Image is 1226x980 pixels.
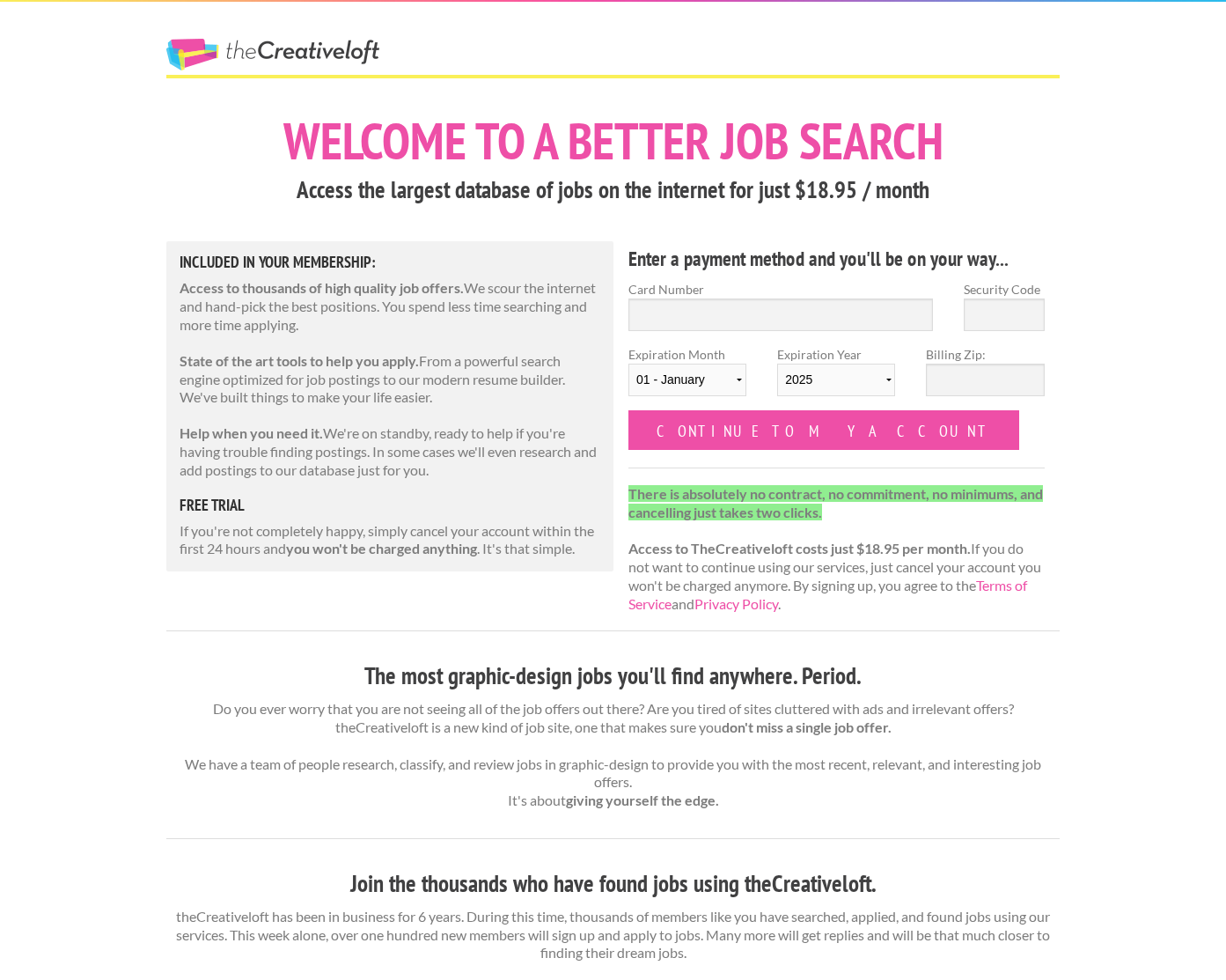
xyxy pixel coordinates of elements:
[777,345,895,410] label: Expiration Year
[180,424,323,441] strong: Help when you need it.
[628,577,1027,612] a: Terms of Service
[628,364,746,396] select: Expiration Month
[286,540,477,556] strong: you won't be charged anything
[628,485,1045,614] p: If you do not want to continue using our services, just cancel your account you won't be charged ...
[777,364,895,396] select: Expiration Year
[180,522,600,559] p: If you're not completely happy, simply cancel your account within the first 24 hours and . It's t...
[628,410,1019,450] input: Continue to my account
[180,279,600,334] p: We scour the internet and hand-pick the best positions. You spend less time searching and more ti...
[964,280,1045,298] label: Security Code
[180,352,600,407] p: From a powerful search engine optimized for job postings to our modern resume builder. We've buil...
[166,908,1060,962] p: theCreativeloft has been in business for 6 years. During this time, thousands of members like you...
[694,595,778,612] a: Privacy Policy
[166,700,1060,810] p: Do you ever worry that you are not seeing all of the job offers out there? Are you tired of sites...
[166,173,1060,207] h3: Access the largest database of jobs on the internet for just $18.95 / month
[166,867,1060,901] h3: Join the thousands who have found jobs using theCreativeloft.
[166,659,1060,693] h3: The most graphic-design jobs you'll find anywhere. Period.
[180,497,600,513] h5: free trial
[628,485,1043,520] strong: There is absolutely no contract, no commitment, no minimums, and cancelling just takes two clicks.
[180,279,464,296] strong: Access to thousands of high quality job offers.
[926,345,1044,364] label: Billing Zip:
[628,280,933,298] label: Card Number
[180,352,419,369] strong: State of the art tools to help you apply.
[628,245,1045,273] h4: Enter a payment method and you'll be on your way...
[180,254,600,270] h5: Included in Your Membership:
[180,424,600,479] p: We're on standby, ready to help if you're having trouble finding postings. In some cases we'll ev...
[722,718,892,735] strong: don't miss a single job offer.
[166,115,1060,166] h1: Welcome to a better job search
[166,39,379,70] a: The Creative Loft
[628,540,971,556] strong: Access to TheCreativeloft costs just $18.95 per month.
[628,345,746,410] label: Expiration Month
[566,792,719,808] strong: giving yourself the edge.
